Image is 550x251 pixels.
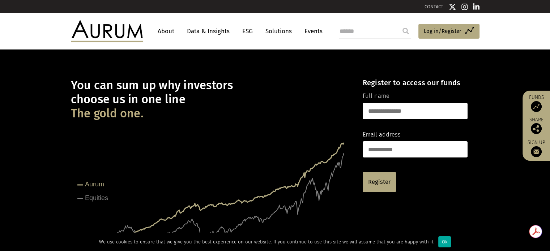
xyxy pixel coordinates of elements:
[363,78,468,87] h4: Register to access our funds
[363,172,396,192] a: Register
[183,25,233,38] a: Data & Insights
[526,139,546,157] a: Sign up
[239,25,256,38] a: ESG
[398,24,413,38] input: Submit
[424,27,461,35] span: Log in/Register
[425,4,443,9] a: CONTACT
[449,3,456,10] img: Twitter icon
[71,20,143,42] img: Aurum
[526,94,546,112] a: Funds
[438,236,451,247] div: Ok
[418,24,479,39] a: Log in/Register
[262,25,295,38] a: Solutions
[71,107,144,121] span: The gold one.
[461,3,468,10] img: Instagram icon
[85,181,104,188] tspan: Aurum
[71,78,350,121] h1: You can sum up why investors choose us in one line
[526,117,546,134] div: Share
[531,123,542,134] img: Share this post
[473,3,479,10] img: Linkedin icon
[301,25,323,38] a: Events
[363,130,401,139] label: Email address
[85,194,108,202] tspan: Equities
[531,101,542,112] img: Access Funds
[363,91,389,101] label: Full name
[154,25,178,38] a: About
[531,146,542,157] img: Sign up to our newsletter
